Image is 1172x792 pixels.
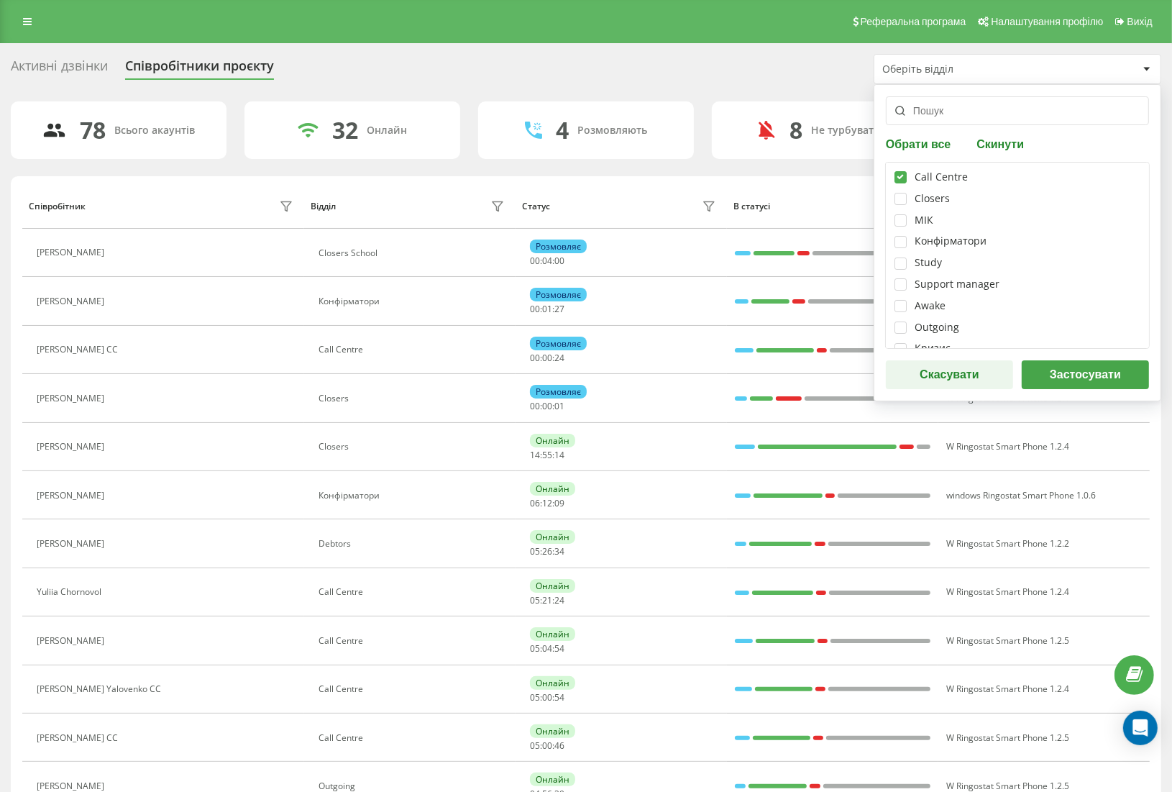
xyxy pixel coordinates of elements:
[530,530,575,544] div: Онлайн
[554,352,564,364] span: 24
[554,545,564,557] span: 34
[886,360,1013,389] button: Скасувати
[530,676,575,690] div: Онлайн
[37,296,108,306] div: [PERSON_NAME]
[11,58,108,81] div: Активні дзвінки
[530,499,564,509] div: : :
[530,691,540,704] span: 05
[530,288,587,301] div: Розмовляє
[554,642,564,655] span: 54
[530,352,540,364] span: 00
[530,449,540,461] span: 14
[319,636,508,646] div: Call Centre
[886,137,955,150] button: Обрати все
[125,58,274,81] div: Співробітники проєкту
[578,124,648,137] div: Розмовляють
[37,733,122,743] div: [PERSON_NAME] CC
[530,255,540,267] span: 00
[946,586,1069,598] span: W Ringostat Smart Phone 1.2.4
[554,497,564,509] span: 09
[522,201,550,211] div: Статус
[542,255,552,267] span: 04
[530,693,564,703] div: : :
[789,117,802,144] div: 8
[530,240,587,253] div: Розмовляє
[530,497,540,509] span: 06
[1127,16,1153,27] span: Вихід
[946,440,1069,452] span: W Ringostat Smart Phone 1.2.4
[319,491,508,501] div: Конфірматори
[37,587,105,597] div: Yuliia Chornovol
[37,491,108,501] div: [PERSON_NAME]
[530,337,587,350] div: Розмовляє
[530,545,540,557] span: 05
[530,596,564,606] div: : :
[542,642,552,655] span: 04
[542,594,552,606] span: 21
[972,137,1028,150] button: Скинути
[554,691,564,704] span: 54
[915,171,968,183] div: Call Centre
[319,393,508,404] div: Closers
[530,741,564,751] div: : :
[542,303,552,315] span: 01
[530,627,575,641] div: Онлайн
[37,442,108,452] div: [PERSON_NAME]
[530,401,564,411] div: : :
[915,342,951,355] div: Кризис
[946,634,1069,647] span: W Ringostat Smart Phone 1.2.5
[319,587,508,597] div: Call Centre
[733,201,931,211] div: В статусі
[915,235,986,247] div: Конфірматори
[29,201,86,211] div: Співробітник
[37,539,108,549] div: [PERSON_NAME]
[554,303,564,315] span: 27
[542,545,552,557] span: 26
[319,781,508,791] div: Outgoing
[915,214,933,227] div: МІК
[530,594,540,606] span: 05
[530,579,575,593] div: Онлайн
[530,304,564,314] div: : :
[319,442,508,452] div: Closers
[530,256,564,266] div: : :
[319,296,508,306] div: Конфірматори
[37,247,108,258] div: [PERSON_NAME]
[319,345,508,355] div: Call Centre
[530,739,540,752] span: 05
[554,594,564,606] span: 24
[882,63,1054,76] div: Оберіть відділ
[37,393,108,404] div: [PERSON_NAME]
[37,781,108,791] div: [PERSON_NAME]
[530,450,564,460] div: : :
[811,124,881,137] div: Не турбувати
[554,739,564,752] span: 46
[542,497,552,509] span: 12
[991,16,1103,27] span: Налаштування профілю
[542,691,552,704] span: 00
[115,124,196,137] div: Всього акаунтів
[946,683,1069,695] span: W Ringostat Smart Phone 1.2.4
[946,489,1096,501] span: windows Ringostat Smart Phone 1.0.6
[554,255,564,267] span: 00
[557,117,569,144] div: 4
[530,644,564,654] div: : :
[311,201,336,211] div: Відділ
[333,117,359,144] div: 32
[530,303,540,315] span: 00
[915,193,950,205] div: Closers
[1123,711,1158,745] div: Open Intercom Messenger
[946,537,1069,550] span: W Ringostat Smart Phone 1.2.2
[554,400,564,412] span: 01
[530,642,540,655] span: 05
[915,278,999,291] div: Support manager
[915,300,946,312] div: Аwake
[554,449,564,461] span: 14
[319,539,508,549] div: Debtors
[946,732,1069,744] span: W Ringostat Smart Phone 1.2.5
[530,482,575,496] div: Онлайн
[530,385,587,399] div: Розмовляє
[81,117,106,144] div: 78
[530,400,540,412] span: 00
[542,449,552,461] span: 55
